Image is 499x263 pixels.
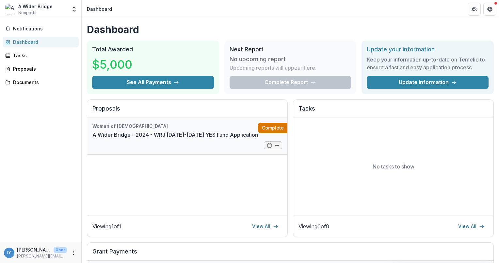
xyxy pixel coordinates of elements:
[248,221,282,232] a: View All
[92,222,121,230] p: Viewing 1 of 1
[92,56,141,73] h3: $5,000
[70,249,77,257] button: More
[3,24,79,34] button: Notifications
[3,50,79,61] a: Tasks
[483,3,496,16] button: Get Help
[13,52,73,59] div: Tasks
[54,247,67,253] p: User
[7,251,11,255] div: Ilana Yares
[70,3,79,16] button: Open entity switcher
[92,46,214,53] h2: Total Awarded
[298,105,488,117] h2: Tasks
[230,64,316,72] p: Upcoming reports will appear here.
[92,105,282,117] h2: Proposals
[454,221,488,232] a: View All
[258,123,296,133] a: Complete
[13,65,73,72] div: Proposals
[13,79,73,86] div: Documents
[18,3,53,10] div: A Wider Bridge
[87,6,112,12] div: Dashboard
[92,248,488,260] h2: Grant Payments
[367,46,489,53] h2: Update your information
[3,37,79,47] a: Dashboard
[13,26,76,32] span: Notifications
[87,24,494,35] h1: Dashboard
[92,131,258,139] a: A Wider Bridge - 2024 - WRJ [DATE]-[DATE] YES Fund Application
[468,3,481,16] button: Partners
[298,222,329,230] p: Viewing 0 of 0
[13,39,73,45] div: Dashboard
[3,77,79,88] a: Documents
[373,163,414,170] p: No tasks to show
[84,4,115,14] nav: breadcrumb
[17,246,51,253] p: [PERSON_NAME]
[367,76,489,89] a: Update Information
[230,56,286,63] h3: No upcoming report
[230,46,351,53] h2: Next Report
[92,76,214,89] button: See All Payments
[18,10,37,16] span: Nonprofit
[3,63,79,74] a: Proposals
[367,56,489,71] h3: Keep your information up-to-date on Temelio to ensure a fast and easy application process.
[17,253,67,259] p: [PERSON_NAME][EMAIL_ADDRESS][DOMAIN_NAME]
[5,4,16,14] img: A Wider Bridge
